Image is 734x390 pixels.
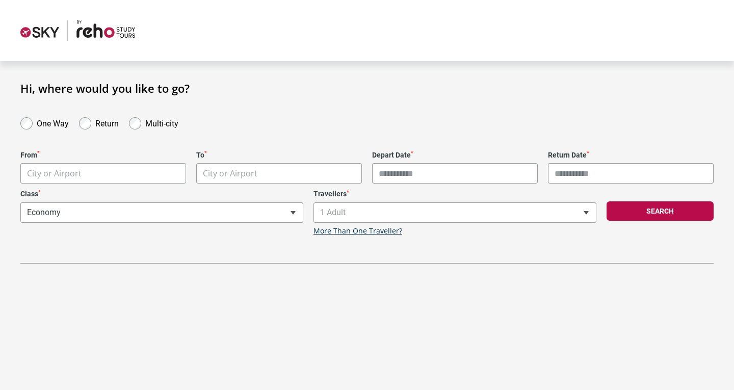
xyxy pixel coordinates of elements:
[20,202,303,223] span: Economy
[196,151,362,160] label: To
[313,227,402,236] a: More Than One Traveller?
[20,82,714,95] h1: Hi, where would you like to go?
[21,164,186,184] span: City or Airport
[197,164,361,184] span: City or Airport
[548,151,714,160] label: Return Date
[27,168,82,179] span: City or Airport
[313,202,596,223] span: 1 Adult
[21,203,303,222] span: Economy
[20,190,303,198] label: Class
[20,163,186,184] span: City or Airport
[203,168,257,179] span: City or Airport
[145,116,178,128] label: Multi-city
[20,151,186,160] label: From
[314,203,596,222] span: 1 Adult
[95,116,119,128] label: Return
[313,190,596,198] label: Travellers
[607,201,714,221] button: Search
[37,116,69,128] label: One Way
[372,151,538,160] label: Depart Date
[196,163,362,184] span: City or Airport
